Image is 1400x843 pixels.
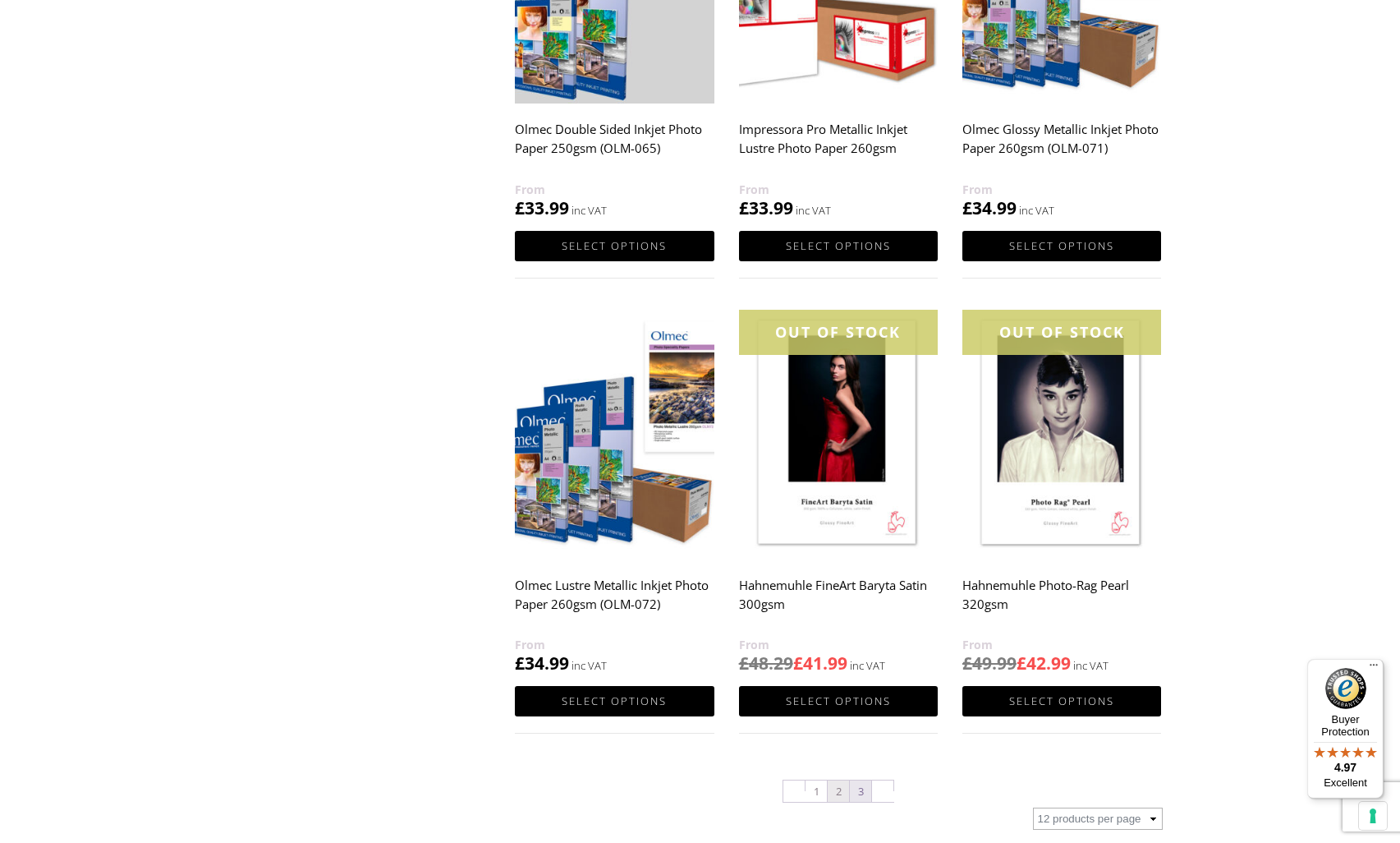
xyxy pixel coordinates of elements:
button: Trusted Shops TrustmarkBuyer Protection4.97Excellent [1307,659,1384,799]
h2: Impressora Pro Metallic Inkjet Lustre Photo Paper 260gsm [739,114,938,180]
p: Excellent [1307,776,1384,790]
a: Olmec Lustre Metallic Inkjet Photo Paper 260gsm (OLM-072) £34.99 [515,310,714,675]
a: Select options for “Olmec Lustre Metallic Inkjet Photo Paper 260gsm (OLM-072)” [515,686,714,716]
img: Hahnemuhle FineArt Baryta Satin 300gsm [739,310,938,559]
p: Buyer Protection [1307,713,1384,738]
span: £ [739,652,749,675]
h2: Olmec Lustre Metallic Inkjet Photo Paper 260gsm (OLM-072) [515,569,714,635]
button: Menu [1364,659,1384,679]
bdi: 41.99 [793,652,847,675]
span: £ [739,196,749,219]
img: Olmec Lustre Metallic Inkjet Photo Paper 260gsm (OLM-072) [515,310,714,559]
bdi: 49.99 [962,652,1017,675]
a: OUT OF STOCK Hahnemuhle Photo-Rag Pearl 320gsm £49.99£42.99 [962,310,1161,675]
img: Trusted Shops Trustmark [1325,668,1366,709]
h2: Hahnemuhle Photo-Rag Pearl 320gsm [962,569,1161,635]
div: OUT OF STOCK [962,310,1161,355]
span: 4.97 [1334,761,1356,774]
a: Select options for “Impressora Pro Metallic Inkjet Lustre Photo Paper 260gsm” [739,231,938,261]
a: Select options for “Hahnemuhle Photo-Rag Pearl 320gsm” [962,686,1161,716]
span: £ [1017,652,1026,675]
div: OUT OF STOCK [739,310,938,355]
span: Page 2 [828,781,849,802]
bdi: 42.99 [1017,652,1071,675]
button: Your consent preferences for tracking technologies [1359,802,1387,830]
span: £ [793,652,803,675]
bdi: 33.99 [739,196,793,219]
a: Select options for “Olmec Glossy Metallic Inkjet Photo Paper 260gsm (OLM-071)” [962,231,1161,261]
bdi: 34.99 [515,652,569,675]
bdi: 33.99 [515,196,569,219]
span: £ [515,196,525,219]
h2: Olmec Double Sided Inkjet Photo Paper 250gsm (OLM-065) [515,114,714,180]
span: £ [962,652,972,675]
span: £ [515,652,525,675]
bdi: 34.99 [962,196,1017,219]
bdi: 48.29 [739,652,793,675]
nav: Product Pagination [515,779,1162,808]
a: Page 3 [850,781,871,802]
a: Page 1 [806,781,827,802]
img: Hahnemuhle Photo-Rag Pearl 320gsm [962,310,1161,559]
a: OUT OF STOCK Hahnemuhle FineArt Baryta Satin 300gsm £48.29£41.99 [739,310,938,675]
span: £ [962,196,972,219]
h2: Hahnemuhle FineArt Baryta Satin 300gsm [739,569,938,635]
a: Select options for “Hahnemuhle FineArt Baryta Satin 300gsm” [739,686,938,716]
a: Select options for “Olmec Double Sided Inkjet Photo Paper 250gsm (OLM-065)” [515,231,714,261]
h2: Olmec Glossy Metallic Inkjet Photo Paper 260gsm (OLM-071) [962,114,1161,180]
